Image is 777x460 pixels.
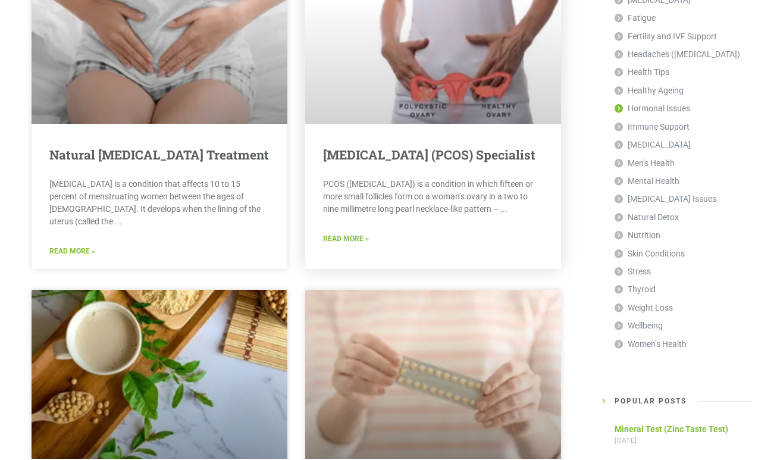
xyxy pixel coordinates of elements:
a: Natural Detox [615,208,679,226]
a: Women’s Health [615,335,687,353]
a: Stress [615,262,651,280]
a: [MEDICAL_DATA] [615,136,691,154]
p: PCOS ([MEDICAL_DATA]) is a condition in which fifteen or more small follicles form on a woman’s o... [323,178,543,215]
a: Headaches ([MEDICAL_DATA]) [615,45,740,63]
a: Hormone Specialist in Brisbane [305,290,561,459]
p: [MEDICAL_DATA] is a condition that affects 10 to 15 percent of menstruating women between the age... [49,178,270,228]
span: [DATE] [615,436,751,446]
h5: Popular Posts [603,398,751,414]
a: Mineral Test (Zinc Taste Test) [615,424,728,434]
a: Healthy Ageing [615,82,684,99]
a: Mental Health [615,172,679,190]
a: Fertility and IVF Support [615,27,717,45]
a: [MEDICAL_DATA] Issues [615,190,716,208]
a: [MEDICAL_DATA] (PCOS) Specialist [323,146,535,163]
a: Men’s Health [615,154,675,172]
a: Natural Hormone Therapy [32,290,287,459]
a: Hormonal Issues [615,99,690,117]
a: Skin Conditions [615,245,685,262]
a: Read More » [323,233,369,245]
a: Natural [MEDICAL_DATA] Treatment [49,146,269,163]
a: Immune Support [615,118,690,136]
a: Read More » [49,246,95,257]
a: Wellbeing [615,317,663,334]
a: Weight Loss [615,299,673,317]
a: Nutrition [615,226,660,244]
a: Health Tips [615,63,669,81]
a: Thyroid [615,280,656,298]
